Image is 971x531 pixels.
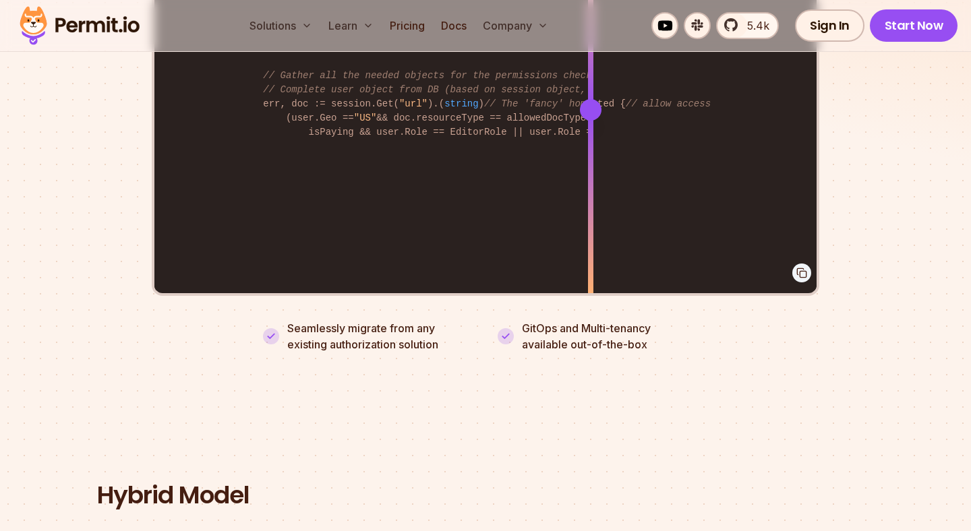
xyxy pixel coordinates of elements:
[263,70,591,81] span: // Gather all the needed objects for the permissions check
[484,98,887,109] span: // The 'fancy' home-brewed authorization library (Someone wrote [DATE])
[399,98,428,109] span: "url"
[444,98,478,109] span: string
[522,320,651,352] p: GitOps and Multi-tenancy available out-of-the-box
[323,12,379,39] button: Learn
[13,3,146,49] img: Permit logo
[354,113,377,123] span: "US"
[739,18,769,34] span: 5.4k
[287,320,473,352] p: Seamlessly migrate from any existing authorization solution
[254,58,717,150] code: err, user := session.Get( ).( ) err, doc := session.Get( ).( ) allowedDocTypes := GetAllowedDocTy...
[97,482,874,509] h2: Hybrid Model
[244,12,318,39] button: Solutions
[436,12,472,39] a: Docs
[795,9,864,42] a: Sign In
[384,12,430,39] a: Pricing
[626,98,807,109] span: // allow access to read document
[870,9,958,42] a: Start Now
[477,12,554,39] button: Company
[716,12,779,39] a: 5.4k
[263,84,682,95] span: // Complete user object from DB (based on session object, 3 DB queries...)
